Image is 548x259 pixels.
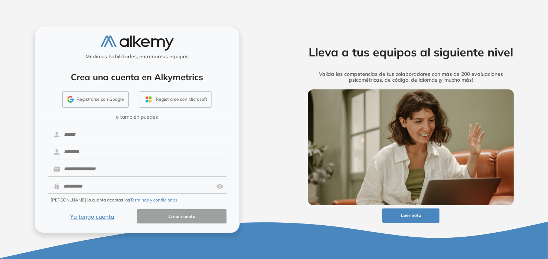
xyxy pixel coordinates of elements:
button: Leer nota [382,208,439,223]
button: Crear cuenta [137,209,227,223]
button: Registrarse con Google [62,91,129,108]
button: Términos y condiciones [130,197,177,203]
span: o también puedes [116,113,158,121]
h5: Medimos habilidades, entrenamos equipos [38,53,236,60]
img: asd [216,180,224,193]
img: GMAIL_ICON [67,96,74,103]
img: logo-alkemy [100,36,174,51]
img: img-more-info [308,89,514,205]
button: Ya tengo cuenta [48,209,137,223]
button: Registrarse con Microsoft [140,91,212,108]
h5: Valida las competencias de tus colaboradores con más de 200 evaluaciones psicométricas, de código... [297,71,525,84]
img: OUTLOOK_ICON [144,95,153,104]
h2: Lleva a tus equipos al siguiente nivel [297,45,525,59]
span: [PERSON_NAME] la cuenta aceptas los [51,197,177,203]
h4: Crea una cuenta en Alkymetrics [44,72,230,82]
